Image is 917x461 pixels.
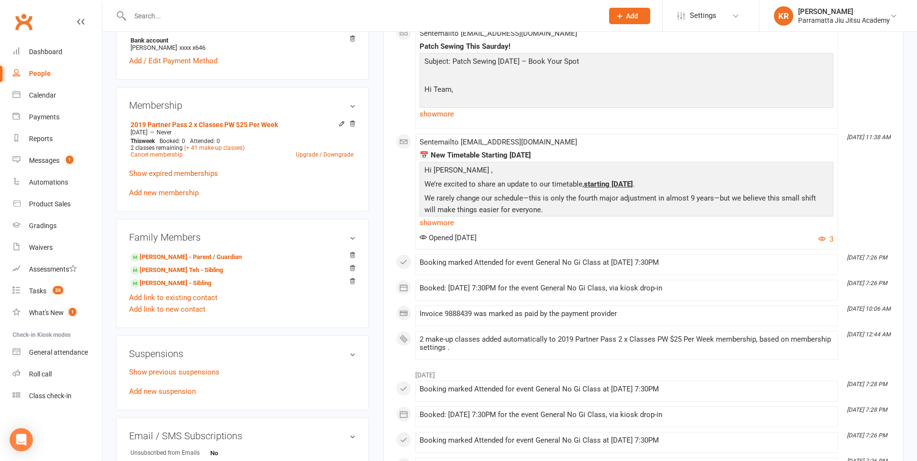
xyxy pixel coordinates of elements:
span: 1 [66,156,73,164]
span: xxxx x646 [179,44,205,51]
div: Unsubscribed from Emails [131,448,210,458]
a: Calendar [13,85,102,106]
span: 2 classes remaining [131,144,183,151]
div: Booked: [DATE] 7:30PM for the event General No Gi Class, via kiosk drop-in [420,284,833,292]
a: Payments [13,106,102,128]
a: Dashboard [13,41,102,63]
span: Sent email to [EMAIL_ADDRESS][DOMAIN_NAME] [420,29,577,38]
h3: Suspensions [129,348,356,359]
i: [DATE] 7:28 PM [847,381,887,388]
div: KR [774,6,793,26]
div: Booking marked Attended for event General No Gi Class at [DATE] 7:30PM [420,385,833,393]
span: Opened [DATE] [420,233,477,242]
div: Reports [29,135,53,143]
a: What's New1 [13,302,102,324]
div: Class check-in [29,392,72,400]
div: — [128,129,356,136]
h3: Membership [129,100,356,111]
a: Waivers [13,237,102,259]
span: This [131,138,142,144]
span: starting [DATE] [584,180,633,188]
i: [DATE] 7:26 PM [847,280,887,287]
span: Booked: 0 [160,138,185,144]
span: Sent email to [EMAIL_ADDRESS][DOMAIN_NAME] [420,138,577,146]
strong: Bank account [131,37,351,44]
div: Payments [29,113,59,121]
a: [PERSON_NAME] Teh - Sibling [131,265,223,275]
a: show more [420,216,833,230]
div: Roll call [29,370,52,378]
i: [DATE] 11:38 AM [847,134,890,141]
div: Booked: [DATE] 7:30PM for the event General No Gi Class, via kiosk drop-in [420,411,833,419]
div: Waivers [29,244,53,251]
input: Search... [127,9,597,23]
i: [DATE] 7:26 PM [847,254,887,261]
div: Parramatta Jiu Jitsu Academy [798,16,890,25]
div: People [29,70,51,77]
a: People [13,63,102,85]
a: Automations [13,172,102,193]
a: Assessments [13,259,102,280]
a: Add new membership [129,188,199,197]
div: Gradings [29,222,57,230]
li: [PERSON_NAME] [129,35,356,53]
div: 2 make-up classes added automatically to 2019 Partner Pass 2 x Classes PW $25 Per Week membership... [420,335,833,352]
a: Add link to new contact [129,303,205,315]
i: [DATE] 12:44 AM [847,331,890,338]
a: 2019 Partner Pass 2 x Classes PW $25 Per Week [131,121,278,129]
a: Add new suspension [129,387,196,396]
a: [PERSON_NAME] - Parent / Guardian [131,252,242,262]
div: General attendance [29,348,88,356]
p: Subject: Patch Sewing [DATE] – Book Your Spot [422,56,831,70]
a: Class kiosk mode [13,385,102,407]
span: 1 [69,308,76,316]
span: [DATE] [131,129,147,136]
span: 38 [53,286,63,294]
a: Messages 1 [13,150,102,172]
div: Open Intercom Messenger [10,428,33,451]
span: Settings [690,5,716,27]
a: Reports [13,128,102,150]
div: 📅 New Timetable Starting [DATE] [420,151,833,159]
span: Attended: 0 [190,138,220,144]
a: Cancel membership [131,151,183,158]
p: We’re excited to share an update to our timetable, . [422,178,831,192]
h3: Family Members [129,232,356,243]
div: Messages [29,157,59,164]
div: Tasks [29,287,46,295]
a: Roll call [13,363,102,385]
a: Gradings [13,215,102,237]
a: Product Sales [13,193,102,215]
div: Automations [29,178,68,186]
a: Show expired memberships [129,169,218,178]
p: Hi [PERSON_NAME] , [422,164,831,178]
div: Booking marked Attended for event General No Gi Class at [DATE] 7:30PM [420,259,833,267]
h3: Email / SMS Subscriptions [129,431,356,441]
div: Patch Sewing This Saurday! [420,43,833,51]
a: Tasks 38 [13,280,102,302]
div: [PERSON_NAME] [798,7,890,16]
a: (+ 41 make-up classes) [184,144,245,151]
a: General attendance kiosk mode [13,342,102,363]
i: [DATE] 7:28 PM [847,406,887,413]
div: Dashboard [29,48,62,56]
i: [DATE] 10:06 AM [847,305,890,312]
p: Hi Team, [422,84,831,98]
a: Add link to existing contact [129,292,218,303]
a: show more [420,107,833,121]
a: [PERSON_NAME] - Sibling [131,278,211,288]
div: week [128,138,157,144]
div: Booking marked Attended for event General No Gi Class at [DATE] 7:30PM [420,436,833,445]
span: Never [157,129,172,136]
div: Calendar [29,91,56,99]
button: 3 [818,233,833,245]
button: Add [609,8,650,24]
span: Add [626,12,638,20]
a: Add / Edit Payment Method [129,55,218,67]
p: We rarely change our schedule—this is only the fourth major adjustment in almost 9 years—but we b... [422,192,831,218]
a: Show previous suspensions [129,368,219,376]
div: Assessments [29,265,77,273]
div: What's New [29,309,64,317]
li: [DATE] [396,365,891,380]
strong: No [210,449,266,457]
